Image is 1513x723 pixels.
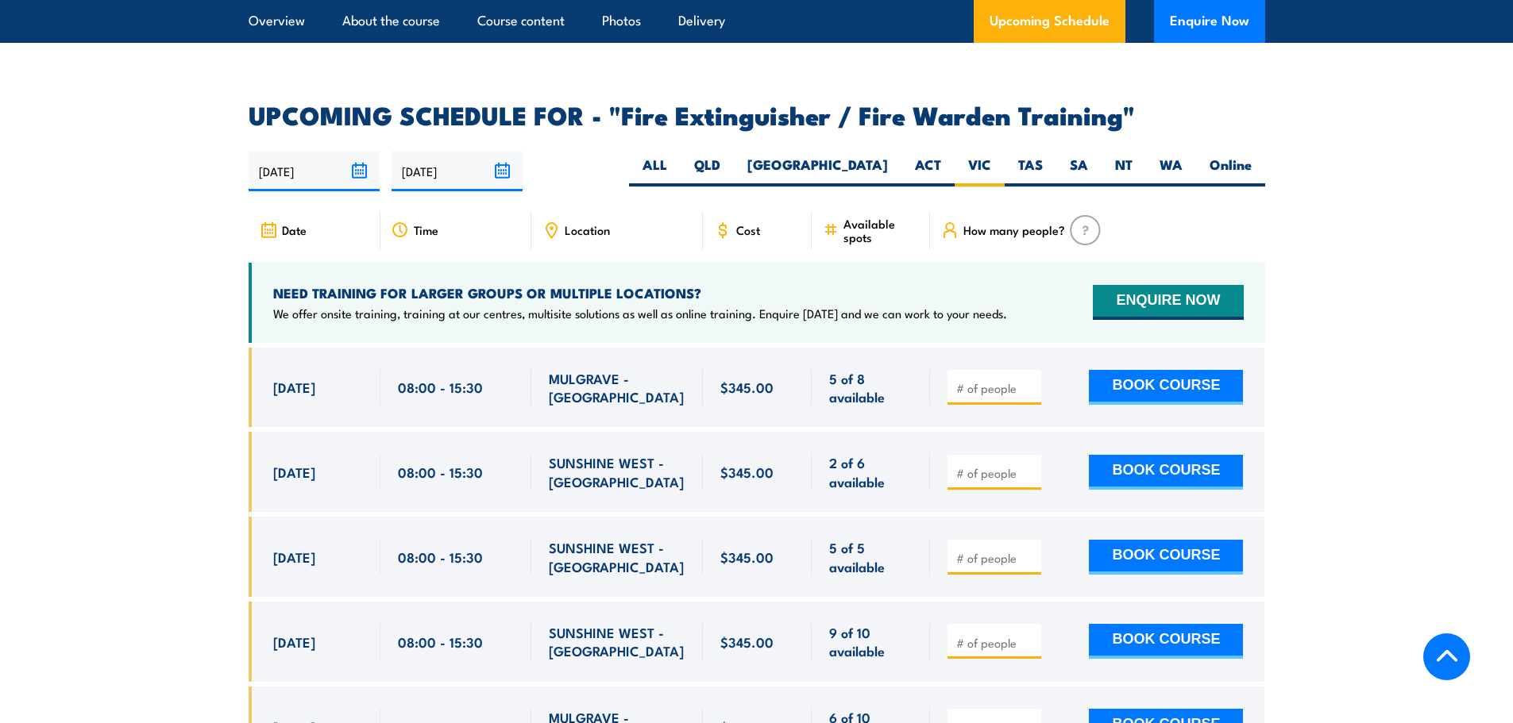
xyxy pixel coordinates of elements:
[273,633,315,651] span: [DATE]
[843,217,919,244] span: Available spots
[963,223,1065,237] span: How many people?
[720,633,774,651] span: $345.00
[734,156,901,187] label: [GEOGRAPHIC_DATA]
[1089,455,1243,490] button: BOOK COURSE
[1005,156,1056,187] label: TAS
[273,306,1007,321] p: We offer onsite training, training at our centres, multisite solutions as well as online training...
[956,465,1036,481] input: # of people
[549,538,685,575] span: SUNSHINE WEST - [GEOGRAPHIC_DATA]
[720,548,774,566] span: $345.00
[956,550,1036,566] input: # of people
[565,223,610,237] span: Location
[398,548,483,566] span: 08:00 - 15:30
[736,223,760,237] span: Cost
[1196,156,1265,187] label: Online
[901,156,955,187] label: ACT
[414,223,438,237] span: Time
[955,156,1005,187] label: VIC
[549,369,685,406] span: MULGRAVE - [GEOGRAPHIC_DATA]
[1102,156,1146,187] label: NT
[629,156,681,187] label: ALL
[273,378,315,396] span: [DATE]
[956,380,1036,396] input: # of people
[1093,285,1243,320] button: ENQUIRE NOW
[829,453,913,490] span: 2 of 6 available
[249,151,380,191] input: From date
[392,151,523,191] input: To date
[829,538,913,575] span: 5 of 5 available
[829,369,913,406] span: 5 of 8 available
[956,635,1036,651] input: # of people
[1056,156,1102,187] label: SA
[1089,624,1243,659] button: BOOK COURSE
[398,633,483,651] span: 08:00 - 15:30
[720,378,774,396] span: $345.00
[549,453,685,490] span: SUNSHINE WEST - [GEOGRAPHIC_DATA]
[273,463,315,481] span: [DATE]
[1146,156,1196,187] label: WA
[249,103,1265,125] h2: UPCOMING SCHEDULE FOR - "Fire Extinguisher / Fire Warden Training"
[1089,540,1243,575] button: BOOK COURSE
[681,156,734,187] label: QLD
[273,284,1007,302] h4: NEED TRAINING FOR LARGER GROUPS OR MULTIPLE LOCATIONS?
[398,463,483,481] span: 08:00 - 15:30
[273,548,315,566] span: [DATE]
[282,223,307,237] span: Date
[720,463,774,481] span: $345.00
[1089,370,1243,405] button: BOOK COURSE
[398,378,483,396] span: 08:00 - 15:30
[549,623,685,660] span: SUNSHINE WEST - [GEOGRAPHIC_DATA]
[829,623,913,660] span: 9 of 10 available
